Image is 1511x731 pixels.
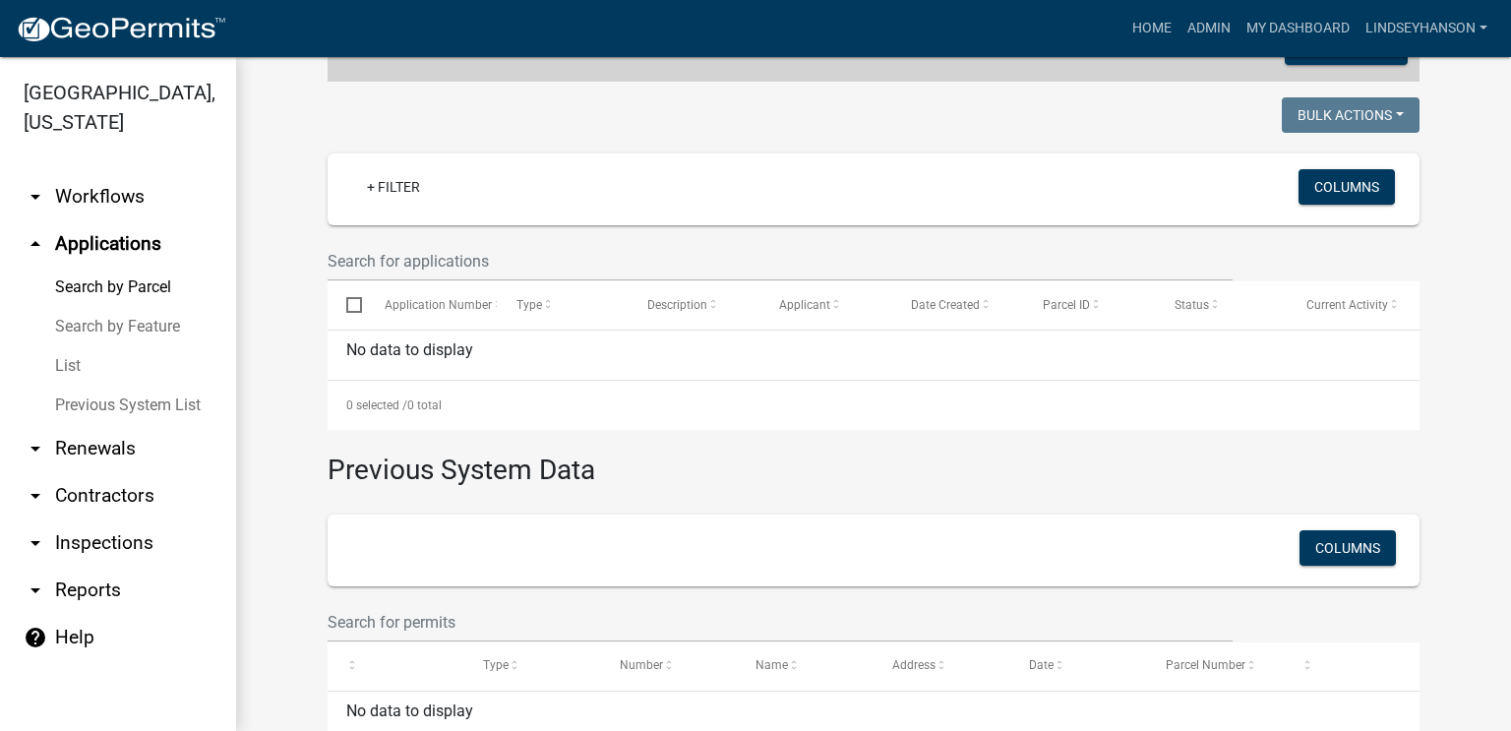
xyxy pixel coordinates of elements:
[385,298,492,312] span: Application Number
[328,602,1233,642] input: Search for permits
[483,658,509,672] span: Type
[1029,658,1054,672] span: Date
[24,185,47,209] i: arrow_drop_down
[328,281,365,329] datatable-header-cell: Select
[1156,281,1288,329] datatable-header-cell: Status
[346,398,407,412] span: 0 selected /
[24,531,47,555] i: arrow_drop_down
[328,381,1420,430] div: 0 total
[911,298,980,312] span: Date Created
[1010,642,1147,690] datatable-header-cell: Date
[1024,281,1156,329] datatable-header-cell: Parcel ID
[497,281,629,329] datatable-header-cell: Type
[601,642,738,690] datatable-header-cell: Number
[516,298,542,312] span: Type
[1166,658,1245,672] span: Parcel Number
[328,241,1233,281] input: Search for applications
[1175,298,1209,312] span: Status
[892,658,936,672] span: Address
[24,484,47,508] i: arrow_drop_down
[24,232,47,256] i: arrow_drop_up
[328,331,1420,380] div: No data to display
[737,642,874,690] datatable-header-cell: Name
[779,298,830,312] span: Applicant
[351,169,436,205] a: + Filter
[892,281,1024,329] datatable-header-cell: Date Created
[1299,169,1395,205] button: Columns
[1043,298,1090,312] span: Parcel ID
[1179,10,1239,47] a: Admin
[464,642,601,690] datatable-header-cell: Type
[24,579,47,602] i: arrow_drop_down
[1358,10,1495,47] a: Lindseyhanson
[1147,642,1284,690] datatable-header-cell: Parcel Number
[1306,298,1388,312] span: Current Activity
[755,658,788,672] span: Name
[1288,281,1420,329] datatable-header-cell: Current Activity
[24,626,47,649] i: help
[1299,530,1396,566] button: Columns
[629,281,760,329] datatable-header-cell: Description
[1239,10,1358,47] a: My Dashboard
[620,658,663,672] span: Number
[24,437,47,460] i: arrow_drop_down
[328,430,1420,491] h3: Previous System Data
[365,281,497,329] datatable-header-cell: Application Number
[1282,97,1420,133] button: Bulk Actions
[647,298,707,312] span: Description
[760,281,892,329] datatable-header-cell: Applicant
[874,642,1010,690] datatable-header-cell: Address
[1124,10,1179,47] a: Home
